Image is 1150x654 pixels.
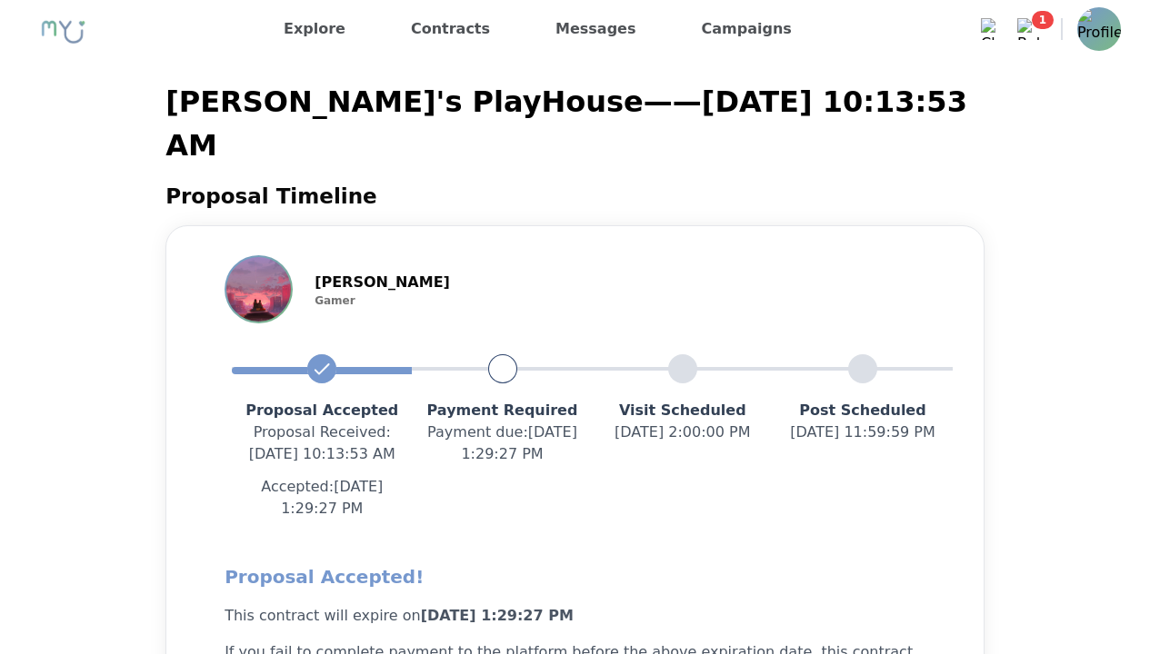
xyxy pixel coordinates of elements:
[1017,18,1039,40] img: Bell
[412,400,592,421] p: Payment Required
[232,421,412,465] p: Proposal Received : [DATE] 10:13:53 AM
[225,563,925,590] h2: Proposal Accepted!
[1077,7,1121,51] img: Profile
[695,15,799,44] a: Campaigns
[412,421,592,465] p: Payment due : [DATE] 1:29:27 PM
[225,605,925,627] p: This contract will expire on
[1032,11,1054,29] span: 1
[773,400,953,421] p: Post Scheduled
[593,421,773,443] p: [DATE] 2:00:00 PM
[315,272,450,293] p: [PERSON_NAME]
[773,421,953,443] p: [DATE] 11:59:59 PM
[593,400,773,421] p: Visit Scheduled
[232,476,412,520] p: Accepted: [DATE] 1:29:27 PM
[981,18,1003,40] img: Chat
[226,257,291,322] img: Profile
[421,607,574,624] b: [DATE] 1:29:27 PM
[165,182,985,211] h2: Proposal Timeline
[276,15,353,44] a: Explore
[404,15,497,44] a: Contracts
[165,80,985,167] p: [PERSON_NAME]'s PlayHouse — — [DATE] 10:13:53 AM
[315,293,450,308] p: Gamer
[232,400,412,421] p: Proposal Accepted
[548,15,643,44] a: Messages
